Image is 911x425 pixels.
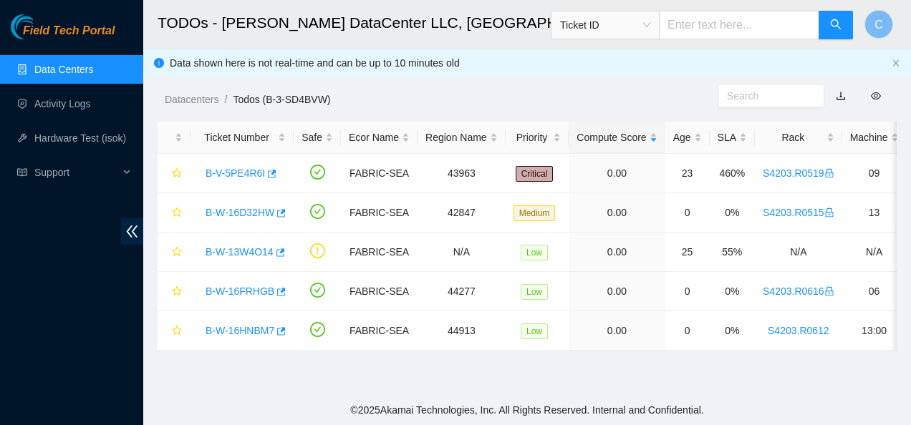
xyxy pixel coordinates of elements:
[172,207,182,219] span: star
[165,94,218,105] a: Datacenters
[514,205,556,221] span: Medium
[11,26,115,44] a: Akamai TechnologiesField Tech Portal
[165,201,183,224] button: star
[143,395,911,425] footer: © 2025 Akamai Technologies, Inc. All Rights Reserved. Internal and Confidential.
[310,165,325,180] span: check-circle
[310,204,325,219] span: check-circle
[665,233,710,272] td: 25
[521,245,548,260] span: Low
[521,323,548,339] span: Low
[418,193,506,233] td: 42847
[341,233,418,272] td: FABRIC-SEA
[727,88,804,104] input: Search
[165,319,183,342] button: star
[763,207,834,218] a: S4203.R0515lock
[11,14,72,39] img: Akamai Technologies
[172,286,182,298] span: star
[341,193,418,233] td: FABRIC-SEA
[310,243,325,258] span: exclamation-circle
[341,311,418,351] td: FABRIC-SEA
[768,325,829,336] a: S4203.R0612
[569,311,665,351] td: 0.00
[569,233,665,272] td: 0.00
[755,233,842,272] td: N/A
[665,193,710,233] td: 0
[830,19,842,32] span: search
[34,64,93,75] a: Data Centers
[842,193,907,233] td: 13
[23,24,115,38] span: Field Tech Portal
[710,311,755,351] td: 0%
[659,11,819,39] input: Enter text here...
[824,286,834,296] span: lock
[172,168,182,180] span: star
[418,272,506,311] td: 44277
[206,167,265,179] a: B-V-5PE4R6I
[224,94,227,105] span: /
[665,154,710,193] td: 23
[233,94,330,105] a: Todos (B-3-SD4BVW)
[206,207,274,218] a: B-W-16D32HW
[569,193,665,233] td: 0.00
[516,166,554,182] span: Critical
[864,10,893,39] button: C
[17,167,27,177] span: read
[206,246,274,258] a: B-W-13W4O14
[310,322,325,337] span: check-circle
[824,168,834,178] span: lock
[842,272,907,311] td: 06
[710,233,755,272] td: 55%
[710,154,755,193] td: 460%
[824,207,834,218] span: lock
[121,218,143,245] span: double-left
[836,90,846,102] a: download
[665,272,710,311] td: 0
[206,325,274,336] a: B-W-16HNBM7
[560,14,650,36] span: Ticket ID
[34,98,91,109] a: Activity Logs
[172,247,182,258] span: star
[569,272,665,311] td: 0.00
[569,154,665,193] td: 0.00
[874,16,883,34] span: C
[892,59,900,68] button: close
[842,311,907,351] td: 13:00
[842,154,907,193] td: 09
[819,11,853,39] button: search
[710,272,755,311] td: 0%
[763,285,834,297] a: S4203.R0616lock
[172,326,182,337] span: star
[34,158,119,187] span: Support
[165,162,183,185] button: star
[206,285,274,297] a: B-W-16FRHGB
[825,84,857,107] button: download
[34,132,126,144] a: Hardware Test (isok)
[165,240,183,263] button: star
[521,284,548,300] span: Low
[418,233,506,272] td: N/A
[418,311,506,351] td: 44913
[341,154,418,193] td: FABRIC-SEA
[310,283,325,298] span: check-circle
[418,154,506,193] td: 43963
[763,167,834,179] a: S4203.R0519lock
[165,280,183,303] button: star
[842,233,907,272] td: N/A
[892,59,900,67] span: close
[710,193,755,233] td: 0%
[341,272,418,311] td: FABRIC-SEA
[871,91,881,101] span: eye
[665,311,710,351] td: 0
